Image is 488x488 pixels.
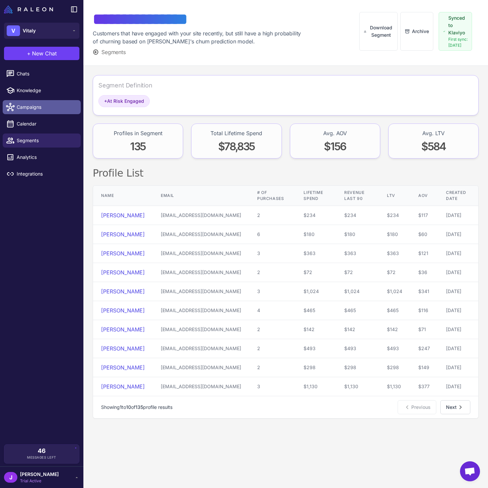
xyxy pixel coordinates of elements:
td: [DATE] [438,225,478,244]
th: Email [153,186,249,206]
a: [PERSON_NAME] [101,212,145,219]
td: $363 [296,244,336,263]
nav: Pagination [93,396,478,418]
td: [DATE] [438,206,478,225]
span: Segments [17,137,75,144]
td: [EMAIL_ADDRESS][DOMAIN_NAME] [153,282,249,301]
span: First sync: [DATE] [448,36,468,48]
span: Messages Left [27,455,56,460]
td: $493 [379,339,410,358]
td: $341 [410,282,438,301]
button: Previous [398,400,436,414]
button: Segments [93,48,126,56]
span: 10 [126,404,131,410]
td: $234 [336,206,379,225]
td: $363 [379,244,410,263]
td: 6 [249,225,296,244]
span: $78,835 [218,140,255,153]
td: $1,024 [336,282,379,301]
a: Open chat [460,461,480,481]
div: Profiles in Segment [114,129,162,137]
td: $121 [410,244,438,263]
td: $1,130 [336,377,379,396]
td: [EMAIL_ADDRESS][DOMAIN_NAME] [153,320,249,339]
td: [DATE] [438,263,478,282]
td: $142 [336,320,379,339]
span: Synced to Klaviyo [448,14,468,36]
th: Lifetime Spend [296,186,336,206]
div: Avg. LTV [422,129,445,137]
td: 2 [249,339,296,358]
td: $234 [379,206,410,225]
span: Segments [101,48,126,56]
span: + [27,49,31,57]
td: [EMAIL_ADDRESS][DOMAIN_NAME] [153,244,249,263]
span: New Chat [32,49,57,57]
a: Calendar [3,117,81,131]
td: $142 [379,320,410,339]
td: $142 [296,320,336,339]
td: 3 [249,377,296,396]
div: Customers that have engaged with your site recently, but still have a high probability of churnin... [93,29,306,45]
h2: Profile List [93,167,479,180]
td: 4 [249,301,296,320]
td: $180 [296,225,336,244]
a: Analytics [3,150,81,164]
td: $72 [336,263,379,282]
div: Avg. AOV [323,129,347,137]
td: $180 [336,225,379,244]
td: 3 [249,244,296,263]
td: [DATE] [438,377,478,396]
td: [DATE] [438,301,478,320]
td: $1,130 [296,377,336,396]
td: $71 [410,320,438,339]
td: $465 [296,301,336,320]
span: 135 [135,404,143,410]
td: $116 [410,301,438,320]
a: [PERSON_NAME] [101,269,145,276]
span: $584 [421,140,445,153]
td: 2 [249,263,296,282]
td: $180 [379,225,410,244]
span: Calendar [17,120,75,128]
td: [EMAIL_ADDRESS][DOMAIN_NAME] [153,358,249,377]
td: [EMAIL_ADDRESS][DOMAIN_NAME] [153,225,249,244]
span: Analytics [17,154,75,161]
button: Archive [400,12,433,51]
td: $247 [410,339,438,358]
td: $1,024 [379,282,410,301]
td: $1,024 [296,282,336,301]
a: [PERSON_NAME] [101,345,145,352]
td: 2 [249,320,296,339]
a: [PERSON_NAME] [101,288,145,295]
th: # of Purchases [249,186,296,206]
th: AOV [410,186,438,206]
td: [DATE] [438,320,478,339]
th: LTV [379,186,410,206]
button: Download Segment [359,12,398,51]
a: [PERSON_NAME] [101,326,145,333]
th: Revenue Last 90 [336,186,379,206]
td: $493 [296,339,336,358]
a: [PERSON_NAME] [101,364,145,371]
span: + [104,98,107,104]
button: Next [440,400,470,414]
span: 1 [120,404,122,410]
a: Knowledge [3,83,81,97]
a: Integrations [3,167,81,181]
a: Campaigns [3,100,81,114]
a: Segments [3,134,81,148]
td: [DATE] [438,244,478,263]
div: V [7,25,20,36]
button: VVitaly [4,23,79,39]
td: 2 [249,206,296,225]
th: Created Date [438,186,478,206]
div: J [4,472,17,483]
td: $298 [296,358,336,377]
th: Name [93,186,153,206]
div: Total Lifetime Spend [210,129,262,137]
td: $117 [410,206,438,225]
a: [PERSON_NAME] [101,231,145,238]
div: Segment Definition [98,81,152,90]
a: [PERSON_NAME] [101,307,145,314]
